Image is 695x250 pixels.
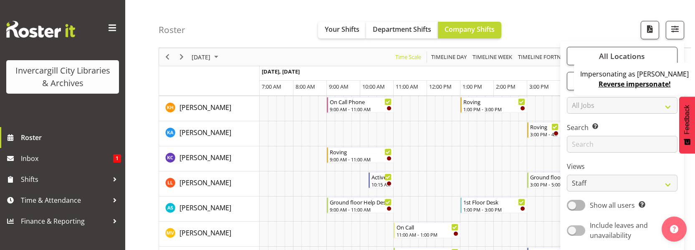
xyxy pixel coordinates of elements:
[463,106,525,112] div: 1:00 PM - 3:00 PM
[179,153,231,163] a: [PERSON_NAME]
[179,178,231,188] a: [PERSON_NAME]
[530,122,559,131] div: Roving
[159,146,260,171] td: Kay Chen resource
[21,215,109,227] span: Finance & Reporting
[262,83,281,90] span: 7:00 AM
[159,222,260,247] td: Marion van Voornveld resource
[590,221,648,240] span: Include leaves and unavailability
[530,181,592,188] div: 3:00 PM - 5:00 PM
[590,201,635,210] span: Show all users
[471,52,514,62] button: Timeline Week
[21,152,113,165] span: Inbox
[567,136,677,153] input: Search
[327,97,394,113] div: Kaela Harley"s event - On Call Phone Begin From Tuesday, August 26, 2025 at 9:00:00 AM GMT+12:00 ...
[567,161,677,171] label: Views
[330,97,392,106] div: On Call Phone
[567,122,677,133] label: Search
[463,206,525,213] div: 1:00 PM - 3:00 PM
[666,21,684,39] button: Filter Shifts
[179,178,231,187] span: [PERSON_NAME]
[179,128,231,138] a: [PERSON_NAME]
[369,172,394,188] div: Lynette Lockett"s event - Active Rhyming Begin From Tuesday, August 26, 2025 at 10:15:00 AM GMT+1...
[113,154,121,163] span: 1
[529,83,549,90] span: 3:00 PM
[366,22,438,38] button: Department Shifts
[567,72,677,90] button: All Departments
[641,21,659,39] button: Download a PDF of the roster for the current day
[472,52,513,62] span: Timeline Week
[179,103,231,112] span: [PERSON_NAME]
[599,79,671,89] a: Reverse impersonate!
[179,128,231,137] span: [PERSON_NAME]
[190,52,222,62] button: August 26, 2025
[330,106,392,112] div: 9:00 AM - 11:00 AM
[567,47,677,65] button: All Locations
[517,52,574,62] span: Timeline Fortnight
[397,223,458,231] div: On Call
[159,171,260,196] td: Lynette Lockett resource
[159,25,185,35] h4: Roster
[460,97,527,113] div: Kaela Harley"s event - Roving Begin From Tuesday, August 26, 2025 at 1:00:00 PM GMT+12:00 Ends At...
[396,83,418,90] span: 11:00 AM
[463,198,525,206] div: 1st Floor Desk
[530,173,592,181] div: Ground floor Help Desk
[6,21,75,38] img: Rosterit website logo
[176,52,187,62] button: Next
[394,52,422,62] span: Time Scale
[430,52,468,62] button: Timeline Day
[330,156,392,163] div: 9:00 AM - 11:00 AM
[463,97,525,106] div: Roving
[394,52,423,62] button: Time Scale
[179,228,231,238] a: [PERSON_NAME]
[159,121,260,146] td: Kathy Aloniu resource
[162,52,173,62] button: Previous
[325,25,359,34] span: Your Shifts
[330,198,392,206] div: Ground floor Help Desk
[330,206,392,213] div: 9:00 AM - 11:00 AM
[362,83,385,90] span: 10:00 AM
[318,22,366,38] button: Your Shifts
[21,194,109,207] span: Time & Attendance
[429,83,452,90] span: 12:00 PM
[460,197,527,213] div: Mandy Stenton"s event - 1st Floor Desk Begin From Tuesday, August 26, 2025 at 1:00:00 PM GMT+12:0...
[679,97,695,153] button: Feedback - Show survey
[683,105,691,134] span: Feedback
[599,51,645,61] span: All Locations
[159,196,260,222] td: Mandy Stenton resource
[179,153,231,162] span: [PERSON_NAME]
[445,25,495,34] span: Company Shifts
[438,22,501,38] button: Company Shifts
[159,96,260,121] td: Kaela Harley resource
[21,173,109,186] span: Shifts
[517,52,575,62] button: Fortnight
[191,52,211,62] span: [DATE]
[394,222,460,238] div: Marion van Voornveld"s event - On Call Begin From Tuesday, August 26, 2025 at 11:00:00 AM GMT+12:...
[527,172,594,188] div: Lynette Lockett"s event - Ground floor Help Desk Begin From Tuesday, August 26, 2025 at 3:00:00 P...
[462,83,482,90] span: 1:00 PM
[373,25,431,34] span: Department Shifts
[179,228,231,237] span: [PERSON_NAME]
[174,48,189,66] div: Next
[179,203,231,212] span: [PERSON_NAME]
[262,68,300,75] span: [DATE], [DATE]
[160,48,174,66] div: Previous
[327,197,394,213] div: Mandy Stenton"s event - Ground floor Help Desk Begin From Tuesday, August 26, 2025 at 9:00:00 AM ...
[296,83,315,90] span: 8:00 AM
[330,148,392,156] div: Roving
[179,203,231,213] a: [PERSON_NAME]
[530,131,559,138] div: 3:00 PM - 4:00 PM
[580,69,689,79] p: Impersonating as [PERSON_NAME]
[372,173,392,181] div: Active Rhyming
[397,231,458,238] div: 11:00 AM - 1:00 PM
[527,122,561,138] div: Kathy Aloniu"s event - Roving Begin From Tuesday, August 26, 2025 at 3:00:00 PM GMT+12:00 Ends At...
[670,225,678,233] img: help-xxl-2.png
[372,181,392,188] div: 10:15 AM - 11:00 AM
[15,64,111,89] div: Invercargill City Libraries & Archives
[179,102,231,112] a: [PERSON_NAME]
[327,147,394,163] div: Kay Chen"s event - Roving Begin From Tuesday, August 26, 2025 at 9:00:00 AM GMT+12:00 Ends At Tue...
[329,83,349,90] span: 9:00 AM
[496,83,516,90] span: 2:00 PM
[21,131,121,144] span: Roster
